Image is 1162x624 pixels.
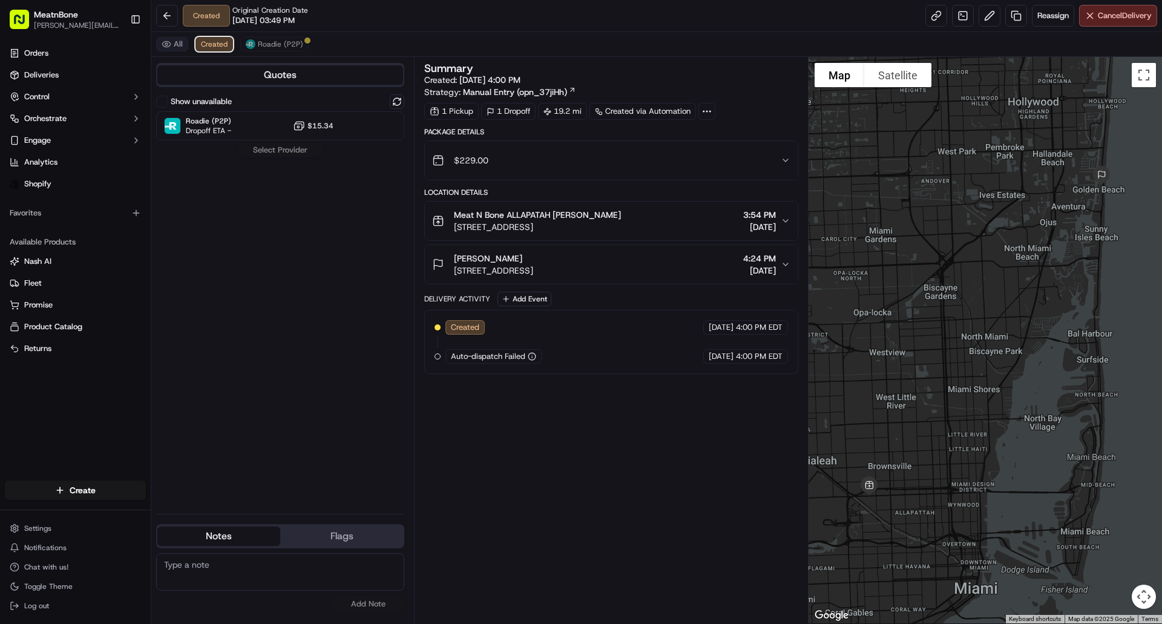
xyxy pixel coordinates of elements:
[1132,63,1156,87] button: Toggle fullscreen view
[24,70,59,80] span: Deliveries
[5,174,146,194] a: Shopify
[5,559,146,576] button: Chat with us!
[240,37,309,51] button: Roadie (P2P)
[5,295,146,315] button: Promise
[736,322,783,333] span: 4:00 PM EDT
[12,116,34,137] img: 1736555255976-a54dd68f-1ca7-489b-9aae-adbdc363a1c4
[12,176,31,195] img: Alwin
[24,157,57,168] span: Analytics
[5,203,146,223] div: Favorites
[424,188,798,197] div: Location Details
[54,128,166,137] div: We're available if you need us!
[97,220,122,230] span: [DATE]
[12,272,22,281] div: 📗
[246,39,255,49] img: roadie-logo-v2.jpg
[1098,10,1152,21] span: Cancel Delivery
[24,278,42,289] span: Fleet
[1079,5,1157,27] button: CancelDelivery
[424,294,490,304] div: Delivery Activity
[5,44,146,63] a: Orders
[38,220,88,230] span: Regen Pajulas
[186,116,231,126] span: Roadie (P2P)
[459,74,520,85] span: [DATE] 4:00 PM
[24,343,51,354] span: Returns
[1032,5,1074,27] button: Reassign
[102,272,112,281] div: 💻
[258,39,303,49] span: Roadie (P2P)
[424,63,473,74] h3: Summary
[5,520,146,537] button: Settings
[232,5,308,15] span: Original Creation Date
[12,209,31,228] img: Regen Pajulas
[5,481,146,500] button: Create
[34,21,120,30] button: [PERSON_NAME][EMAIL_ADDRESS][DOMAIN_NAME]
[454,209,621,221] span: Meat N Bone ALLAPATAH [PERSON_NAME]
[743,221,776,233] span: [DATE]
[10,321,141,332] a: Product Catalog
[1132,585,1156,609] button: Map camera controls
[280,527,403,546] button: Flags
[24,562,68,572] span: Chat with us!
[24,300,53,310] span: Promise
[12,12,36,36] img: Nash
[10,179,19,189] img: Shopify logo
[1009,615,1061,623] button: Keyboard shortcuts
[107,188,132,197] span: [DATE]
[100,188,105,197] span: •
[5,153,146,172] a: Analytics
[743,264,776,277] span: [DATE]
[1068,616,1134,622] span: Map data ©2025 Google
[709,351,734,362] span: [DATE]
[24,582,73,591] span: Toggle Theme
[114,271,194,283] span: API Documentation
[10,278,141,289] a: Fleet
[10,300,141,310] a: Promise
[812,608,852,623] img: Google
[481,103,536,120] div: 1 Dropoff
[85,300,146,309] a: Powered byPylon
[425,141,797,180] button: $229.00
[424,103,479,120] div: 1 Pickup
[201,39,228,49] span: Created
[24,48,48,59] span: Orders
[424,127,798,137] div: Package Details
[24,256,51,267] span: Nash AI
[1037,10,1069,21] span: Reassign
[188,155,220,169] button: See all
[24,135,51,146] span: Engage
[195,37,233,51] button: Created
[156,37,188,51] button: All
[157,527,280,546] button: Notes
[10,343,141,354] a: Returns
[24,271,93,283] span: Knowledge Base
[5,131,146,150] button: Engage
[12,157,81,167] div: Past conversations
[589,103,696,120] a: Created via Automation
[34,8,78,21] button: MeatnBone
[24,221,34,231] img: 1736555255976-a54dd68f-1ca7-489b-9aae-adbdc363a1c4
[25,116,47,137] img: 1724597045416-56b7ee45-8013-43a0-a6f9-03cb97ddad50
[538,103,587,120] div: 19.2 mi
[206,119,220,134] button: Start new chat
[454,221,621,233] span: [STREET_ADDRESS]
[24,91,50,102] span: Control
[5,539,146,556] button: Notifications
[463,86,567,98] span: Manual Entry (opn_37jiHh)
[815,63,864,87] button: Show street map
[157,65,403,85] button: Quotes
[24,188,34,198] img: 1736555255976-a54dd68f-1ca7-489b-9aae-adbdc363a1c4
[70,484,96,496] span: Create
[5,339,146,358] button: Returns
[54,116,199,128] div: Start new chat
[743,252,776,264] span: 4:24 PM
[463,86,576,98] a: Manual Entry (opn_37jiHh)
[454,264,533,277] span: [STREET_ADDRESS]
[736,351,783,362] span: 4:00 PM EDT
[451,351,525,362] span: Auto-dispatch Failed
[451,322,479,333] span: Created
[454,154,488,166] span: $229.00
[5,5,125,34] button: MeatnBone[PERSON_NAME][EMAIL_ADDRESS][DOMAIN_NAME]
[5,109,146,128] button: Orchestrate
